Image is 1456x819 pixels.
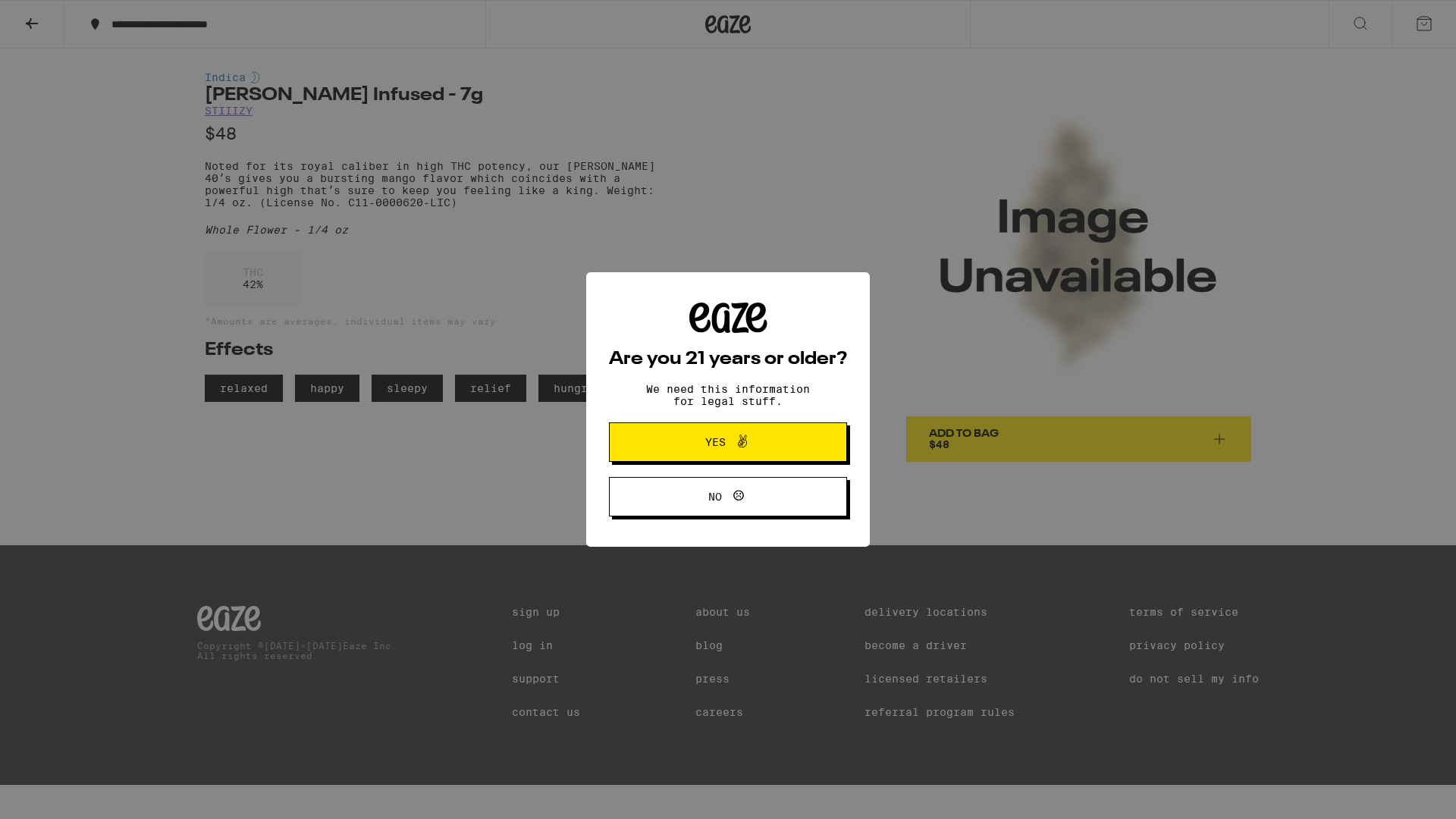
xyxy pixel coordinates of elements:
h2: Are you 21 years or older? [609,350,847,369]
span: Yes [705,437,726,447]
button: Yes [609,422,847,462]
span: No [708,491,722,502]
button: No [609,477,847,516]
p: We need this information for legal stuff. [633,383,823,407]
